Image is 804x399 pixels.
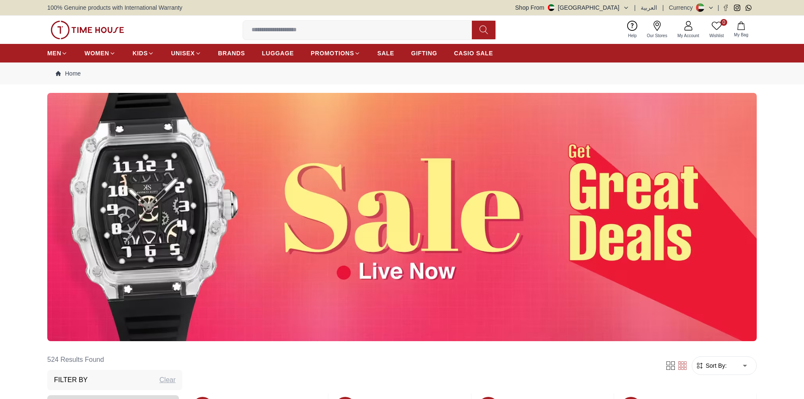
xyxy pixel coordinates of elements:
[262,46,294,61] a: LUGGAGE
[745,5,752,11] a: Whatsapp
[411,46,437,61] a: GIFTING
[47,46,68,61] a: MEN
[133,49,148,57] span: KIDS
[311,46,360,61] a: PROMOTIONS
[515,3,629,12] button: Shop From[GEOGRAPHIC_DATA]
[171,49,195,57] span: UNISEX
[311,49,354,57] span: PROMOTIONS
[704,361,727,370] span: Sort By:
[634,3,636,12] span: |
[377,46,394,61] a: SALE
[454,49,493,57] span: CASIO SALE
[669,3,696,12] div: Currency
[47,62,757,84] nav: Breadcrumb
[454,46,493,61] a: CASIO SALE
[674,33,703,39] span: My Account
[731,32,752,38] span: My Bag
[729,20,753,40] button: My Bag
[720,19,727,26] span: 0
[84,46,116,61] a: WOMEN
[47,3,182,12] span: 100% Genuine products with International Warranty
[160,375,176,385] div: Clear
[133,46,154,61] a: KIDS
[171,46,201,61] a: UNISEX
[644,33,671,39] span: Our Stores
[47,350,182,370] h6: 524 Results Found
[218,46,245,61] a: BRANDS
[262,49,294,57] span: LUGGAGE
[642,19,672,41] a: Our Stores
[641,3,657,12] button: العربية
[625,33,640,39] span: Help
[662,3,664,12] span: |
[723,5,729,11] a: Facebook
[411,49,437,57] span: GIFTING
[218,49,245,57] span: BRANDS
[84,49,109,57] span: WOMEN
[734,5,740,11] a: Instagram
[47,93,757,341] img: ...
[623,19,642,41] a: Help
[548,4,555,11] img: United Arab Emirates
[377,49,394,57] span: SALE
[51,21,124,39] img: ...
[717,3,719,12] span: |
[706,33,727,39] span: Wishlist
[54,375,88,385] h3: Filter By
[56,69,81,78] a: Home
[704,19,729,41] a: 0Wishlist
[47,49,61,57] span: MEN
[696,361,727,370] button: Sort By:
